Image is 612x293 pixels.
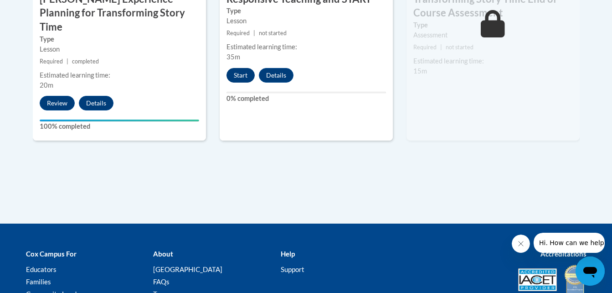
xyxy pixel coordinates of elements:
a: Support [281,265,304,273]
span: 15m [413,67,427,75]
a: FAQs [153,277,170,286]
span: | [253,30,255,37]
iframe: Close message [512,235,530,253]
span: not started [259,30,287,37]
button: Start [226,68,255,83]
span: Hi. How can we help? [5,6,74,14]
button: Review [40,96,75,110]
span: Required [226,30,250,37]
img: Accredited IACET® Provider [518,268,557,291]
div: Estimated learning time: [226,42,386,52]
div: Your progress [40,120,199,121]
iframe: Button to launch messaging window [576,256,605,286]
b: Cox Campus For [26,250,77,258]
label: Type [226,6,386,16]
div: Estimated learning time: [413,56,573,66]
label: 0% completed [226,94,386,104]
span: | [67,58,68,65]
a: Educators [26,265,57,273]
b: About [153,250,173,258]
iframe: Message from company [534,233,605,253]
div: Lesson [226,16,386,26]
span: Required [413,44,437,51]
button: Details [259,68,293,83]
b: Help [281,250,295,258]
span: | [440,44,442,51]
a: [GEOGRAPHIC_DATA] [153,265,222,273]
span: 20m [40,81,53,89]
label: Type [413,20,573,30]
div: Assessment [413,30,573,40]
span: not started [446,44,473,51]
span: Required [40,58,63,65]
label: 100% completed [40,121,199,131]
a: Families [26,277,51,286]
div: Lesson [40,44,199,54]
span: 35m [226,53,240,61]
b: Accreditations [540,250,586,258]
div: Estimated learning time: [40,70,199,80]
span: completed [72,58,99,65]
label: Type [40,34,199,44]
button: Details [79,96,113,110]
